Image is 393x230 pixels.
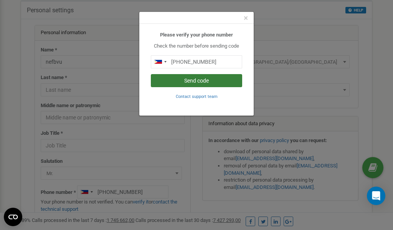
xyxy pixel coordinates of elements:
p: Check the number before sending code [151,43,242,50]
button: Close [244,14,248,22]
small: Contact support team [176,94,218,99]
button: Send code [151,74,242,87]
div: Open Intercom Messenger [367,187,385,205]
span: × [244,13,248,23]
button: Open CMP widget [4,208,22,226]
input: 0905 123 4567 [151,55,242,68]
a: Contact support team [176,93,218,99]
b: Please verify your phone number [160,32,233,38]
div: Telephone country code [151,56,169,68]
